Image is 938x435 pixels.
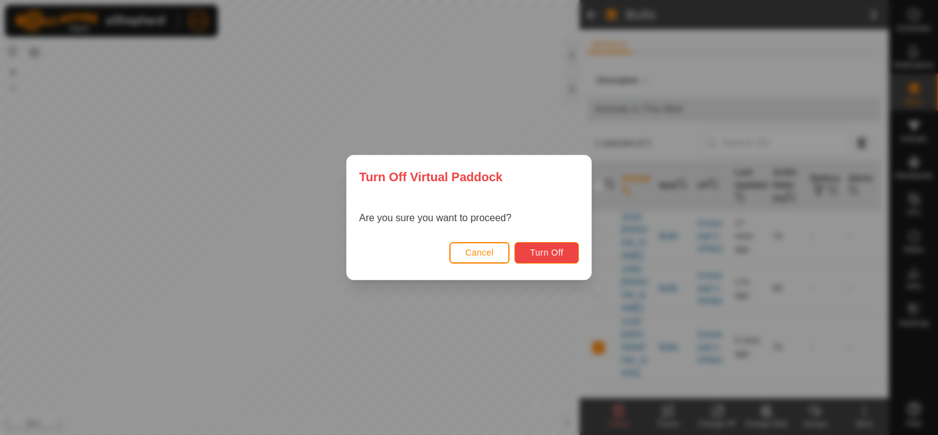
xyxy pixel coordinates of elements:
[465,248,494,257] span: Cancel
[514,242,579,264] button: Turn Off
[359,211,511,225] p: Are you sure you want to proceed?
[359,168,503,186] span: Turn Off Virtual Paddock
[449,242,510,264] button: Cancel
[530,248,564,257] span: Turn Off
